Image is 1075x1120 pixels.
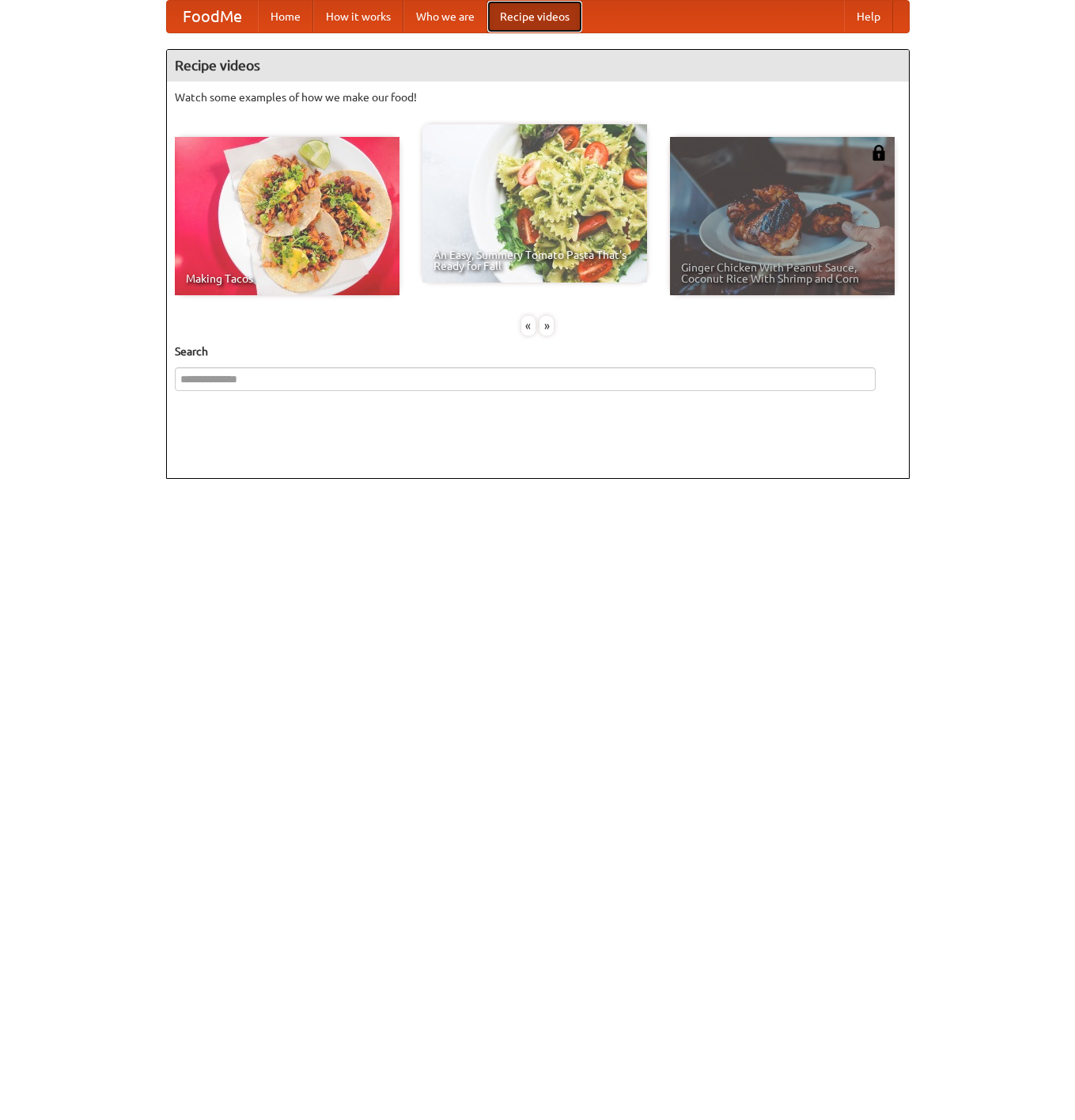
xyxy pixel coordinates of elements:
span: Making Tacos [186,273,388,284]
a: Recipe videos [487,1,582,32]
a: Help [844,1,893,32]
p: Watch some examples of how we make our food! [175,89,901,105]
img: 483408.png [871,145,887,161]
div: « [521,316,536,336]
h4: Recipe videos [167,50,909,82]
a: Home [258,1,313,32]
a: How it works [313,1,403,32]
span: An Easy, Summery Tomato Pasta That's Ready for Fall [433,249,636,271]
a: FoodMe [167,1,258,32]
a: Making Tacos [175,137,399,295]
div: » [539,316,554,336]
a: An Easy, Summery Tomato Pasta That's Ready for Fall [422,124,647,283]
h5: Search [175,344,901,359]
a: Who we are [403,1,487,32]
